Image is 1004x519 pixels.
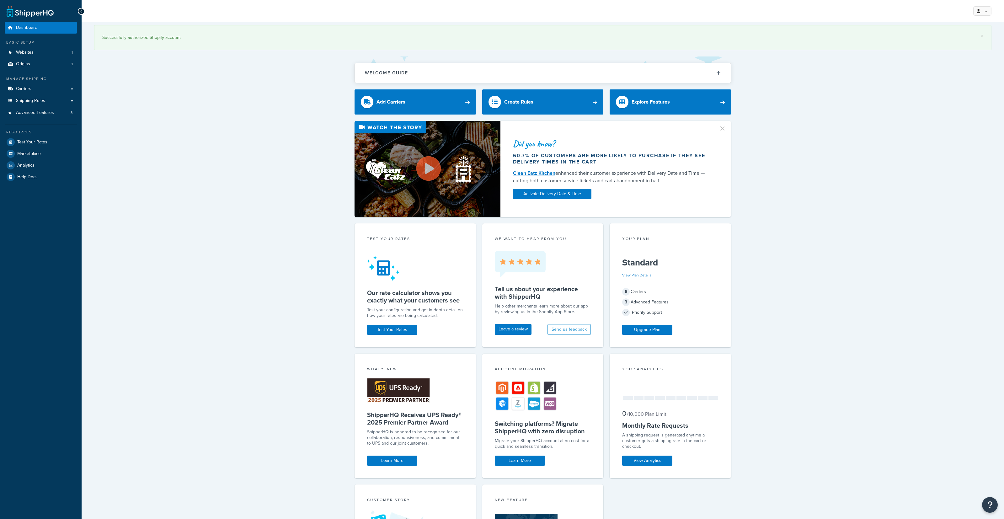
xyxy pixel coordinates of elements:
div: Did you know? [513,139,711,148]
a: Learn More [367,456,417,466]
div: Customer Story [367,497,463,504]
span: Websites [16,50,34,55]
h5: Standard [622,258,718,268]
span: Carriers [16,86,31,92]
div: Priority Support [622,308,718,317]
span: Origins [16,62,30,67]
div: Basic Setup [5,40,77,45]
h2: Welcome Guide [365,71,408,75]
li: Origins [5,58,77,70]
div: 60.7% of customers are more likely to purchase if they see delivery times in the cart [513,152,711,165]
div: enhanced their customer experience with Delivery Date and Time — cutting both customer service ti... [513,169,711,185]
a: Clean Eatz Kitchen [513,169,555,177]
span: Dashboard [16,25,37,30]
a: Websites1 [5,47,77,58]
p: we want to hear from you [495,236,591,242]
div: Manage Shipping [5,76,77,82]
button: Open Resource Center [982,497,998,513]
p: Help other merchants learn more about our app by reviewing us in the Shopify App Store. [495,303,591,315]
div: Test your rates [367,236,463,243]
a: Origins1 [5,58,77,70]
div: What's New [367,366,463,373]
a: × [981,33,983,38]
span: 1 [72,62,73,67]
span: 3 [622,298,630,306]
span: Help Docs [17,174,38,180]
li: Advanced Features [5,107,77,119]
span: 3 [71,110,73,115]
h5: Tell us about your experience with ShipperHQ [495,285,591,300]
a: Explore Features [610,89,731,115]
a: Help Docs [5,171,77,183]
a: Dashboard [5,22,77,34]
div: Your Plan [622,236,718,243]
div: Advanced Features [622,298,718,307]
span: Shipping Rules [16,98,45,104]
div: New Feature [495,497,591,504]
div: Create Rules [504,98,533,106]
span: Advanced Features [16,110,54,115]
div: A shipping request is generated anytime a customer gets a shipping rate in the cart or checkout. [622,432,718,449]
div: Your Analytics [622,366,718,373]
h5: Switching platforms? Migrate ShipperHQ with zero disruption [495,420,591,435]
span: Analytics [17,163,35,168]
img: Video thumbnail [355,121,500,217]
div: Resources [5,130,77,135]
span: 6 [622,288,630,296]
div: Account Migration [495,366,591,373]
div: Test your configuration and get in-depth detail on how your rates are being calculated. [367,307,463,318]
span: 0 [622,408,626,419]
small: / 10,000 Plan Limit [627,410,666,418]
div: Explore Features [632,98,670,106]
li: Websites [5,47,77,58]
button: Welcome Guide [355,63,731,83]
a: Create Rules [482,89,604,115]
a: Leave a review [495,324,531,335]
div: Add Carriers [376,98,405,106]
a: Analytics [5,160,77,171]
a: Learn More [495,456,545,466]
a: Upgrade Plan [622,325,672,335]
span: Marketplace [17,151,41,157]
h5: Monthly Rate Requests [622,422,718,429]
a: Marketplace [5,148,77,159]
div: Migrate your ShipperHQ account at no cost for a quick and seamless transition. [495,438,591,449]
a: View Plan Details [622,272,651,278]
div: Carriers [622,287,718,296]
a: Carriers [5,83,77,95]
a: Test Your Rates [5,136,77,148]
a: Activate Delivery Date & Time [513,189,591,199]
a: View Analytics [622,456,672,466]
a: Add Carriers [355,89,476,115]
a: Shipping Rules [5,95,77,107]
span: Test Your Rates [17,140,47,145]
h5: ShipperHQ Receives UPS Ready® 2025 Premier Partner Award [367,411,463,426]
p: ShipperHQ is honored to be recognized for our collaboration, responsiveness, and commitment to UP... [367,429,463,446]
h5: Our rate calculator shows you exactly what your customers see [367,289,463,304]
span: 1 [72,50,73,55]
a: Test Your Rates [367,325,417,335]
button: Send us feedback [547,324,591,335]
div: Successfully authorized Shopify account [102,33,983,42]
a: Advanced Features3 [5,107,77,119]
